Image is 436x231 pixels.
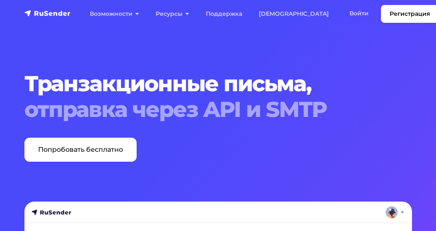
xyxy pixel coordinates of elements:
a: Ресурсы [147,5,198,22]
img: RuSender [24,9,71,17]
a: [DEMOGRAPHIC_DATA] [251,5,337,22]
span: отправка через API и SMTP [24,97,412,122]
a: Поддержка [198,5,251,22]
h1: Транзакционные письма, [24,71,412,123]
a: Войти [341,5,377,22]
a: Возможности [82,5,147,22]
a: Попробовать бесплатно [24,138,137,162]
